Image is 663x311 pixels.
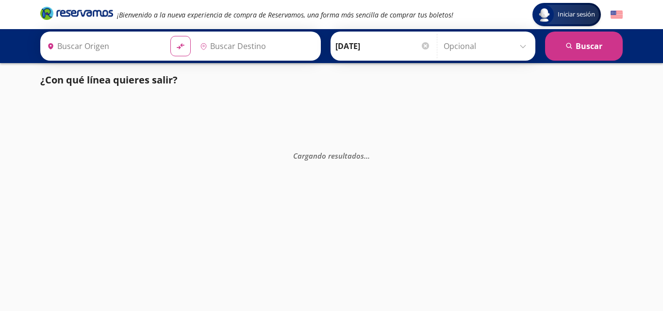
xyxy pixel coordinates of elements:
input: Buscar Origen [43,34,163,58]
input: Elegir Fecha [335,34,431,58]
input: Buscar Destino [196,34,315,58]
i: Brand Logo [40,6,113,20]
span: . [364,150,366,160]
span: Iniciar sesión [554,10,599,19]
a: Brand Logo [40,6,113,23]
em: ¡Bienvenido a la nueva experiencia de compra de Reservamos, una forma más sencilla de comprar tus... [117,10,453,19]
em: Cargando resultados [293,150,370,160]
span: . [366,150,368,160]
p: ¿Con qué línea quieres salir? [40,73,178,87]
button: Buscar [545,32,623,61]
input: Opcional [444,34,530,58]
button: English [611,9,623,21]
span: . [368,150,370,160]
